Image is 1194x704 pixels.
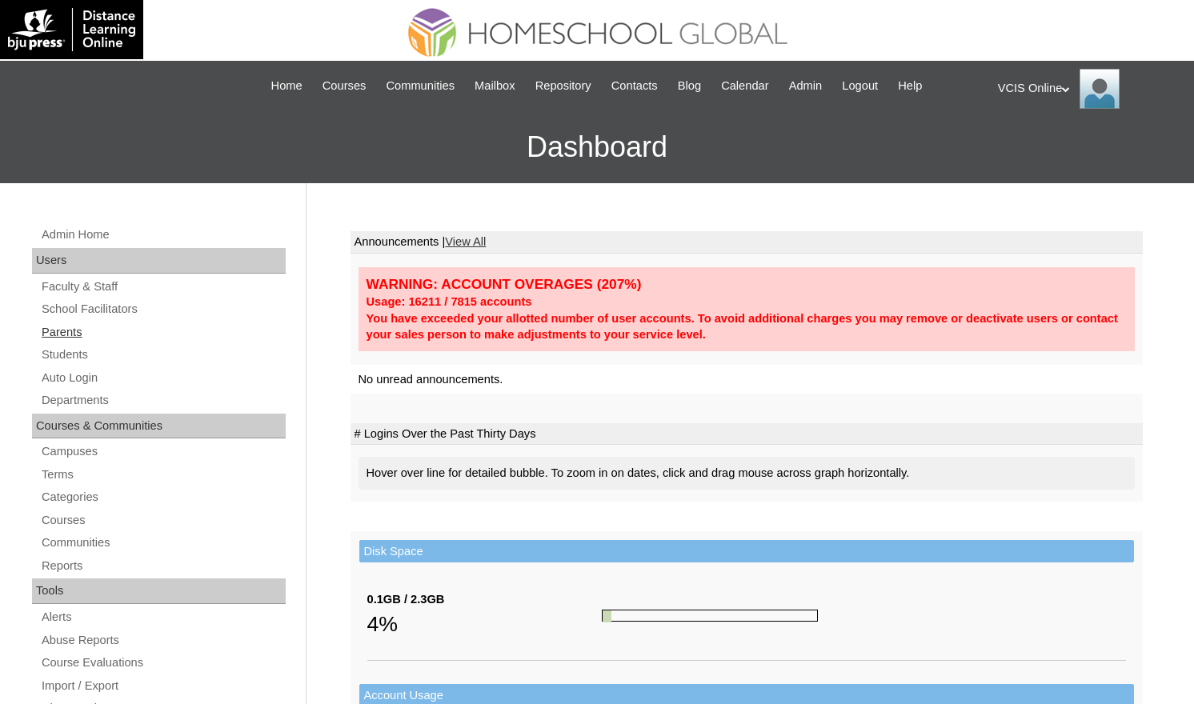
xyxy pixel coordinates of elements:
[32,578,286,604] div: Tools
[40,607,286,627] a: Alerts
[611,77,658,95] span: Contacts
[271,77,303,95] span: Home
[713,77,776,95] a: Calendar
[834,77,886,95] a: Logout
[367,591,603,608] div: 0.1GB / 2.3GB
[789,77,823,95] span: Admin
[40,533,286,553] a: Communities
[40,345,286,365] a: Students
[40,465,286,485] a: Terms
[998,69,1178,109] div: VCIS Online
[367,275,1127,294] div: WARNING: ACCOUNT OVERAGES (207%)
[475,77,515,95] span: Mailbox
[367,310,1127,343] div: You have exceeded your allotted number of user accounts. To avoid additional charges you may remo...
[263,77,311,95] a: Home
[40,299,286,319] a: School Facilitators
[367,295,532,308] strong: Usage: 16211 / 7815 accounts
[40,676,286,696] a: Import / Export
[8,8,135,51] img: logo-white.png
[351,231,1143,254] td: Announcements |
[781,77,831,95] a: Admin
[898,77,922,95] span: Help
[359,540,1134,563] td: Disk Space
[40,510,286,530] a: Courses
[527,77,599,95] a: Repository
[670,77,709,95] a: Blog
[32,414,286,439] div: Courses & Communities
[386,77,455,95] span: Communities
[40,630,286,650] a: Abuse Reports
[32,248,286,274] div: Users
[40,653,286,673] a: Course Evaluations
[603,77,666,95] a: Contacts
[40,225,286,245] a: Admin Home
[535,77,591,95] span: Repository
[323,77,367,95] span: Courses
[40,442,286,462] a: Campuses
[367,608,603,640] div: 4%
[8,111,1186,183] h3: Dashboard
[890,77,930,95] a: Help
[467,77,523,95] a: Mailbox
[40,277,286,297] a: Faculty & Staff
[40,368,286,388] a: Auto Login
[378,77,463,95] a: Communities
[40,322,286,342] a: Parents
[40,556,286,576] a: Reports
[359,457,1135,490] div: Hover over line for detailed bubble. To zoom in on dates, click and drag mouse across graph horiz...
[40,487,286,507] a: Categories
[315,77,375,95] a: Courses
[721,77,768,95] span: Calendar
[445,235,486,248] a: View All
[351,423,1143,446] td: # Logins Over the Past Thirty Days
[351,365,1143,394] td: No unread announcements.
[842,77,878,95] span: Logout
[678,77,701,95] span: Blog
[1080,69,1120,109] img: VCIS Online Admin
[40,390,286,410] a: Departments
